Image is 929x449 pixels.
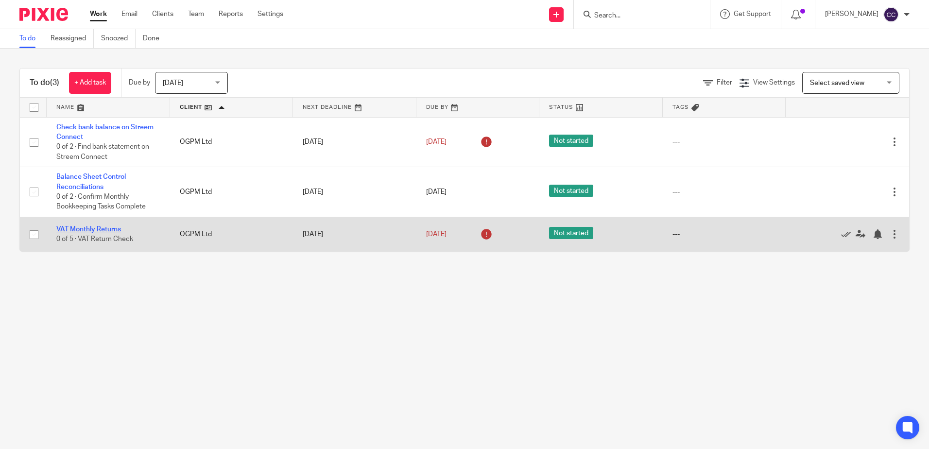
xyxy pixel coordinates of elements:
[883,7,899,22] img: svg%3E
[152,9,173,19] a: Clients
[69,72,111,94] a: + Add task
[56,193,146,210] span: 0 of 2 · Confirm Monthly Bookkeeping Tasks Complete
[426,231,447,238] span: [DATE]
[258,9,283,19] a: Settings
[219,9,243,19] a: Reports
[170,167,293,217] td: OGPM Ltd
[672,104,689,110] span: Tags
[293,117,416,167] td: [DATE]
[170,117,293,167] td: OGPM Ltd
[50,79,59,86] span: (3)
[30,78,59,88] h1: To do
[19,8,68,21] img: Pixie
[51,29,94,48] a: Reassigned
[56,173,126,190] a: Balance Sheet Control Reconciliations
[90,9,107,19] a: Work
[549,185,593,197] span: Not started
[672,229,776,239] div: ---
[293,167,416,217] td: [DATE]
[810,80,864,86] span: Select saved view
[841,229,856,239] a: Mark as done
[19,29,43,48] a: To do
[101,29,136,48] a: Snoozed
[163,80,183,86] span: [DATE]
[717,79,732,86] span: Filter
[56,143,149,160] span: 0 of 2 · Find bank statement on Streem Connect
[549,135,593,147] span: Not started
[129,78,150,87] p: Due by
[188,9,204,19] a: Team
[593,12,681,20] input: Search
[293,217,416,252] td: [DATE]
[426,138,447,145] span: [DATE]
[549,227,593,239] span: Not started
[121,9,138,19] a: Email
[672,137,776,147] div: ---
[143,29,167,48] a: Done
[56,124,154,140] a: Check bank balance on Streem Connect
[734,11,771,17] span: Get Support
[672,187,776,197] div: ---
[825,9,878,19] p: [PERSON_NAME]
[426,189,447,195] span: [DATE]
[753,79,795,86] span: View Settings
[170,217,293,252] td: OGPM Ltd
[56,236,133,242] span: 0 of 5 · VAT Return Check
[56,226,121,233] a: VAT Monthly Returns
